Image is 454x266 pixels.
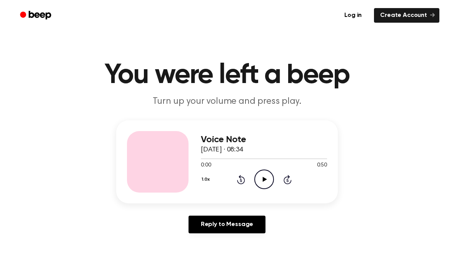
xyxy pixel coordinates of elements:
p: Turn up your volume and press play. [79,95,375,108]
span: [DATE] · 08:34 [201,146,243,153]
h1: You were left a beep [30,62,424,89]
a: Create Account [374,8,439,23]
span: 0:00 [201,161,211,170]
a: Beep [15,8,58,23]
a: Reply to Message [189,216,265,233]
a: Log in [337,7,369,24]
span: 0:50 [317,161,327,170]
button: 1.0x [201,173,212,186]
h3: Voice Note [201,135,327,145]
